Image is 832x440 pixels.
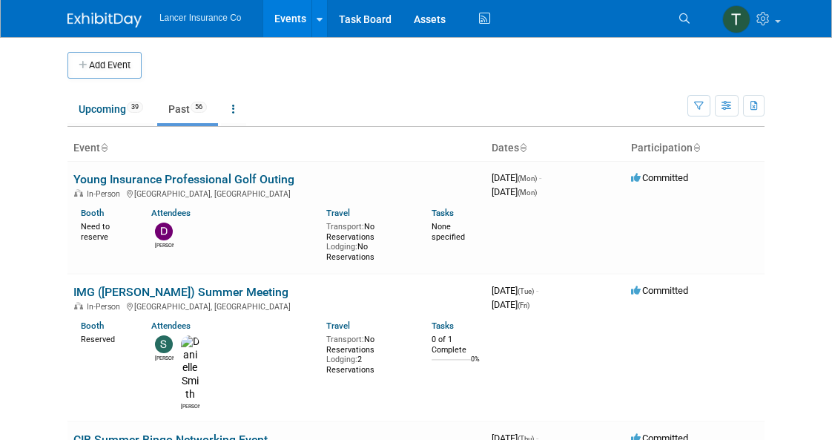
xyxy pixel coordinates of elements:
div: No Reservations 2 Reservations [326,332,409,375]
span: 56 [191,102,207,113]
span: Committed [631,285,688,296]
span: (Mon) [518,188,537,197]
div: [GEOGRAPHIC_DATA], [GEOGRAPHIC_DATA] [73,300,480,312]
span: [DATE] [492,299,529,310]
a: Attendees [151,208,191,218]
img: ExhibitDay [67,13,142,27]
span: Committed [631,172,688,183]
span: [DATE] [492,172,541,183]
a: Tasks [432,321,454,331]
div: Danielle Smith [181,401,199,410]
span: Transport: [326,222,364,232]
span: (Tue) [518,287,534,295]
a: Sort by Start Date [519,142,526,154]
a: Travel [326,208,350,218]
a: Attendees [151,321,191,331]
a: IMG ([PERSON_NAME]) Summer Meeting [73,285,288,299]
div: Steven O'Shea [155,353,174,362]
div: Reserved [81,332,129,345]
img: In-Person Event [74,189,83,197]
a: Past56 [157,95,218,123]
a: Sort by Event Name [100,142,108,154]
button: Add Event [67,52,142,79]
span: In-Person [87,302,125,312]
span: Transport: [326,335,364,344]
th: Dates [486,136,625,161]
span: [DATE] [492,285,538,296]
span: Lodging: [326,242,357,252]
a: Sort by Participation Type [693,142,700,154]
span: Lancer Insurance Co [159,13,241,23]
div: Dennis Kelly [155,240,174,249]
img: In-Person Event [74,302,83,309]
img: Steven O'Shea [155,335,173,353]
img: Terrence Forrest [722,5,750,33]
div: 0 of 1 Complete [432,335,480,355]
th: Event [67,136,486,161]
th: Participation [625,136,765,161]
a: Upcoming39 [67,95,154,123]
a: Travel [326,321,350,331]
span: (Mon) [518,174,537,183]
a: Young Insurance Professional Golf Outing [73,172,294,186]
div: No Reservations No Reservations [326,219,409,263]
div: [GEOGRAPHIC_DATA], [GEOGRAPHIC_DATA] [73,187,480,199]
a: Booth [81,208,104,218]
td: 0% [471,355,480,375]
img: Danielle Smith [181,335,199,401]
span: None specified [432,222,465,242]
a: Booth [81,321,104,331]
span: 39 [127,102,143,113]
a: Tasks [432,208,454,218]
img: Dennis Kelly [155,223,173,240]
span: - [536,285,538,296]
span: Lodging: [326,355,357,364]
div: Need to reserve [81,219,129,242]
span: (Fri) [518,301,529,309]
span: In-Person [87,189,125,199]
span: - [539,172,541,183]
span: [DATE] [492,186,537,197]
